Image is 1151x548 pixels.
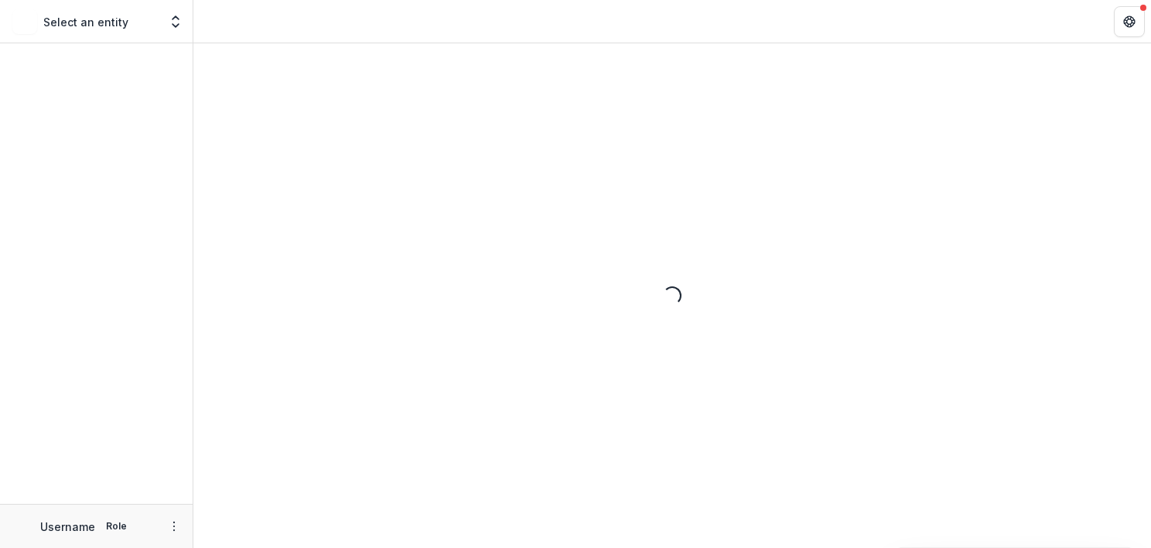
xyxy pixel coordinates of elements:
[43,14,128,30] p: Select an entity
[1114,6,1145,37] button: Get Help
[165,517,183,536] button: More
[40,519,95,535] p: Username
[101,519,131,533] p: Role
[165,6,186,37] button: Open entity switcher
